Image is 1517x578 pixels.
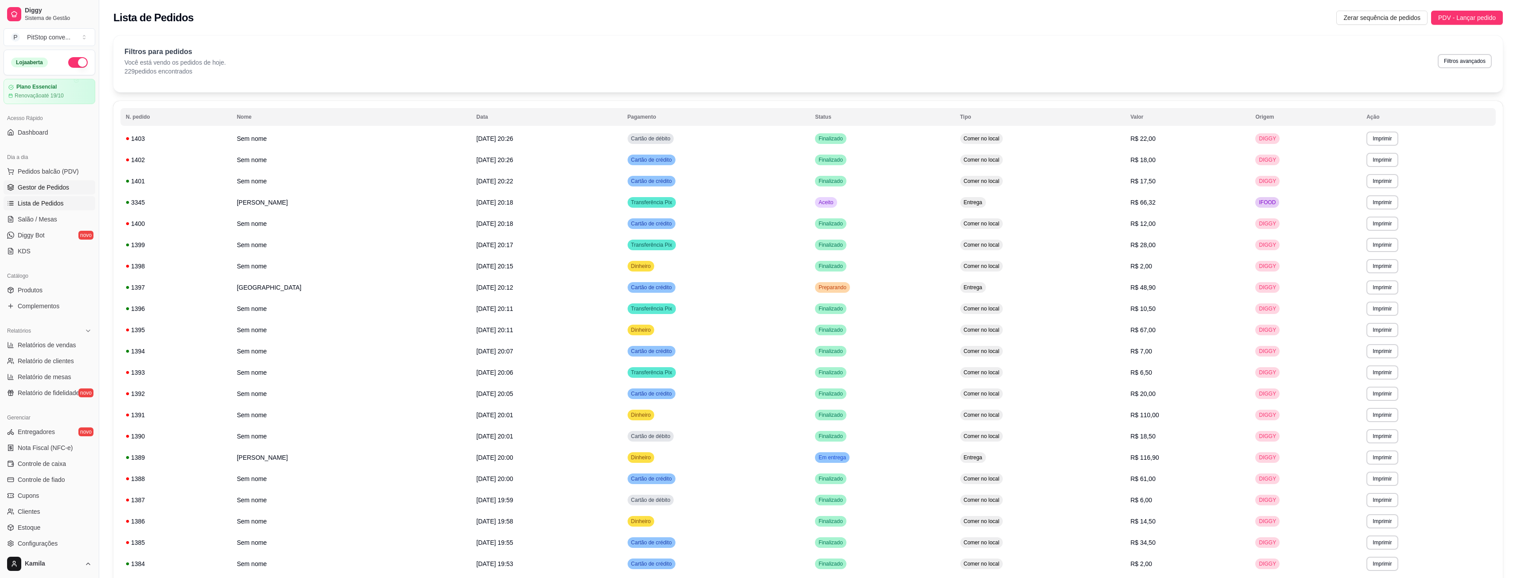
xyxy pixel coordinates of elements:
[232,277,471,298] td: [GEOGRAPHIC_DATA]
[4,244,95,258] a: KDS
[1130,220,1156,227] span: R$ 12,00
[1130,560,1152,567] span: R$ 2,00
[126,304,226,313] div: 1396
[477,156,513,163] span: [DATE] 20:26
[629,369,674,376] span: Transferência Pix
[817,199,835,206] span: Aceito
[1257,390,1278,397] span: DIGGY
[962,518,1001,525] span: Comer no local
[955,108,1125,126] th: Tipo
[629,411,653,419] span: Dinheiro
[817,220,845,227] span: Finalizado
[18,491,39,500] span: Cupons
[126,517,226,526] div: 1386
[1130,433,1156,440] span: R$ 18,50
[4,489,95,503] a: Cupons
[232,319,471,341] td: Sem nome
[232,192,471,213] td: [PERSON_NAME]
[1257,539,1278,546] span: DIGGY
[18,388,79,397] span: Relatório de fidelidade
[232,213,471,234] td: Sem nome
[1130,539,1156,546] span: R$ 34,50
[477,178,513,185] span: [DATE] 20:22
[4,354,95,368] a: Relatório de clientes
[1257,199,1277,206] span: IFOOD
[1366,132,1398,146] button: Imprimir
[27,33,70,42] div: PitStop conve ...
[1130,475,1156,482] span: R$ 61,00
[1130,156,1156,163] span: R$ 18,00
[1438,54,1492,68] button: Filtros avançados
[1361,108,1496,126] th: Ação
[232,426,471,447] td: Sem nome
[962,560,1001,567] span: Comer no local
[962,263,1001,270] span: Comer no local
[1257,475,1278,482] span: DIGGY
[4,536,95,551] a: Configurações
[477,454,513,461] span: [DATE] 20:00
[962,156,1001,163] span: Comer no local
[477,241,513,248] span: [DATE] 20:17
[126,134,226,143] div: 1403
[477,369,513,376] span: [DATE] 20:06
[126,368,226,377] div: 1393
[4,283,95,297] a: Produtos
[817,284,848,291] span: Preparando
[126,347,226,356] div: 1394
[126,155,226,164] div: 1402
[477,539,513,546] span: [DATE] 19:55
[1257,454,1278,461] span: DIGGY
[1366,472,1398,486] button: Imprimir
[124,67,226,76] p: 229 pedidos encontrados
[817,518,845,525] span: Finalizado
[232,489,471,511] td: Sem nome
[1130,178,1156,185] span: R$ 17,50
[817,241,845,248] span: Finalizado
[232,149,471,171] td: Sem nome
[18,215,57,224] span: Salão / Mesas
[1130,263,1152,270] span: R$ 2,00
[1366,535,1398,550] button: Imprimir
[629,433,672,440] span: Cartão de débito
[4,28,95,46] button: Select a team
[126,559,226,568] div: 1384
[817,433,845,440] span: Finalizado
[962,433,1001,440] span: Comer no local
[477,497,513,504] span: [DATE] 19:59
[817,497,845,504] span: Finalizado
[1257,135,1278,142] span: DIGGY
[1257,433,1278,440] span: DIGGY
[1366,387,1398,401] button: Imprimir
[18,459,66,468] span: Controle de caixa
[471,108,622,126] th: Data
[232,234,471,256] td: Sem nome
[1130,390,1156,397] span: R$ 20,00
[18,167,79,176] span: Pedidos balcão (PDV)
[1366,217,1398,231] button: Imprimir
[4,125,95,140] a: Dashboard
[1130,348,1152,355] span: R$ 7,00
[1130,135,1156,142] span: R$ 22,00
[4,457,95,471] a: Controle de caixa
[962,390,1001,397] span: Comer no local
[477,199,513,206] span: [DATE] 20:18
[962,178,1001,185] span: Comer no local
[1366,557,1398,571] button: Imprimir
[126,389,226,398] div: 1392
[629,156,674,163] span: Cartão de crédito
[629,178,674,185] span: Cartão de crédito
[18,357,74,365] span: Relatório de clientes
[4,441,95,455] a: Nota Fiscal (NFC-e)
[232,468,471,489] td: Sem nome
[629,560,674,567] span: Cartão de crédito
[7,327,31,334] span: Relatórios
[126,262,226,271] div: 1398
[18,427,55,436] span: Entregadores
[1431,11,1503,25] button: PDV - Lançar pedido
[477,411,513,419] span: [DATE] 20:01
[962,369,1001,376] span: Comer no local
[1366,365,1398,380] button: Imprimir
[1366,408,1398,422] button: Imprimir
[18,523,40,532] span: Estoque
[232,256,471,277] td: Sem nome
